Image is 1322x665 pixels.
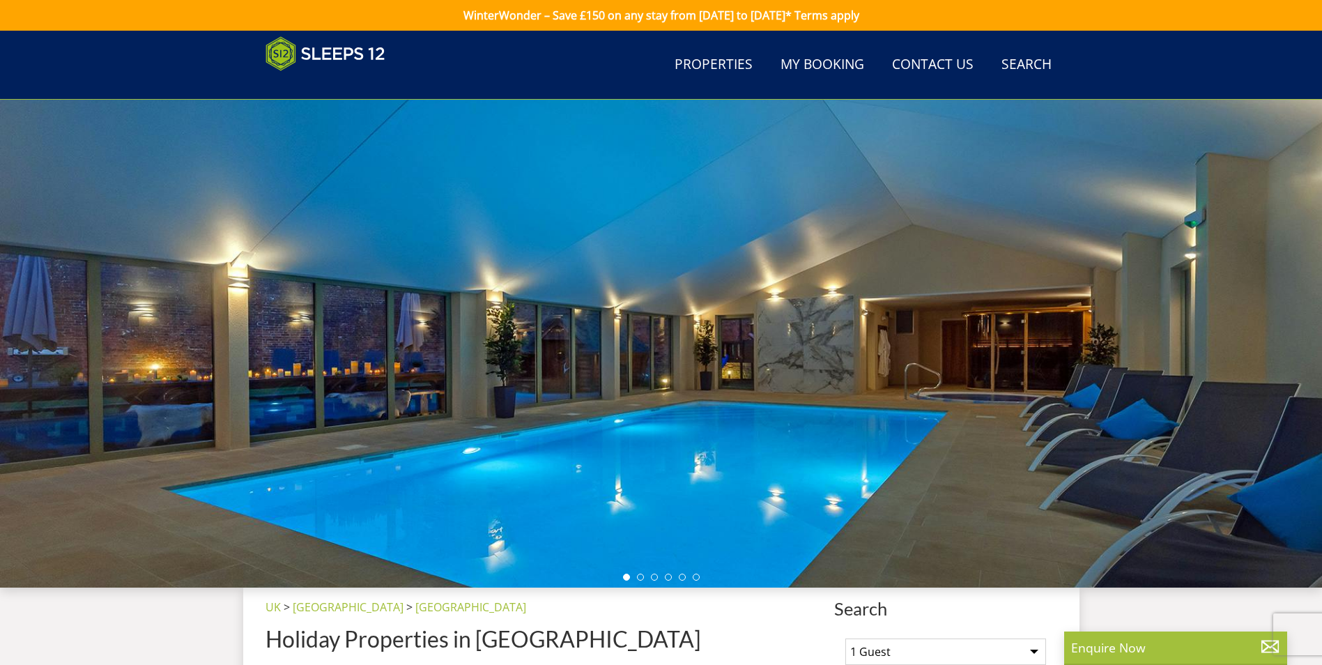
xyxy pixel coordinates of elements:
span: > [284,599,290,615]
span: Search [834,599,1057,618]
a: Search [996,49,1057,81]
iframe: Customer reviews powered by Trustpilot [259,79,405,91]
a: [GEOGRAPHIC_DATA] [415,599,526,615]
a: UK [266,599,281,615]
a: Contact Us [886,49,979,81]
a: [GEOGRAPHIC_DATA] [293,599,403,615]
img: Sleeps 12 [266,36,385,71]
span: > [406,599,413,615]
a: My Booking [775,49,870,81]
h1: Holiday Properties in [GEOGRAPHIC_DATA] [266,627,829,651]
a: Properties [669,49,758,81]
p: Enquire Now [1071,639,1280,657]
